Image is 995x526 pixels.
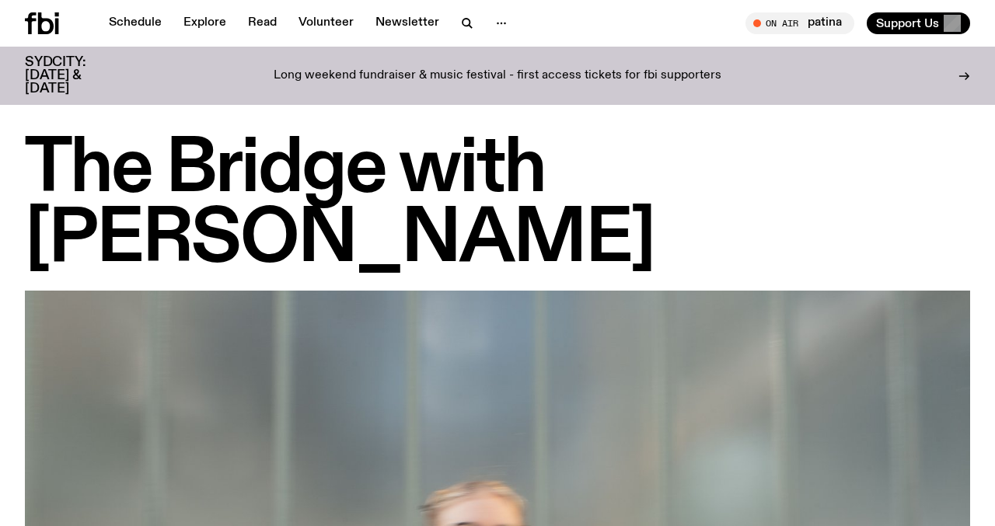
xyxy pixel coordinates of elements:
h3: SYDCITY: [DATE] & [DATE] [25,56,124,96]
a: Schedule [99,12,171,34]
button: On Airpatina [745,12,854,34]
h1: The Bridge with [PERSON_NAME] [25,135,970,275]
a: Explore [174,12,236,34]
button: Support Us [867,12,970,34]
span: Support Us [876,16,939,30]
p: Long weekend fundraiser & music festival - first access tickets for fbi supporters [274,69,721,83]
a: Newsletter [366,12,449,34]
a: Volunteer [289,12,363,34]
a: Read [239,12,286,34]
